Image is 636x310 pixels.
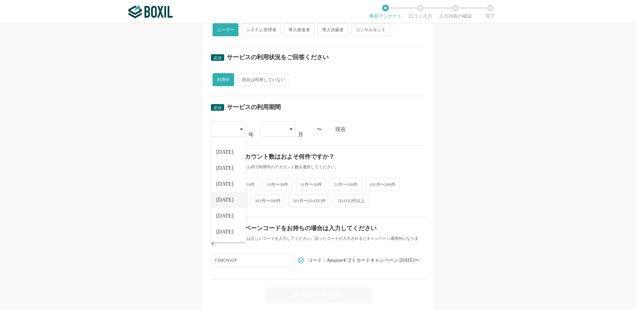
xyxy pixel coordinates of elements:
[288,194,330,207] span: 501件〜[DATE]件
[128,5,173,18] img: ボクシルSaaS_ロゴ
[262,178,293,191] span: 11件〜30件
[438,5,473,19] li: 入力内容の確認
[216,165,234,171] span: [DATE]
[216,229,234,234] span: [DATE]
[216,213,234,219] span: [DATE]
[351,23,390,36] span: コンサルタント
[473,5,508,19] li: 完了
[227,225,377,231] div: キャンペーンコードをお持ちの場合は入力してください
[213,73,234,86] span: 利用中
[284,23,314,36] span: 導入推進者
[211,164,425,170] div: ・社内もしくはチーム内で利用中のアカウント数を選択してください。
[227,54,329,60] div: サービスの利用状況をご回答ください
[213,23,238,36] span: ユーザー
[227,154,335,160] div: 利用アカウント数はおよそ何件ですか？
[308,258,419,263] span: コード：Amazonギフトカードキャンペーン [DATE]〜
[296,178,326,191] span: 31件〜50件
[216,197,234,203] span: [DATE]
[335,127,425,132] div: 現在
[368,5,403,19] li: 事前アンケート
[216,149,234,155] span: [DATE]
[334,194,369,207] span: [DATE]件以上
[330,178,362,191] span: 51件〜100件
[318,23,348,36] span: 導入決裁者
[298,132,303,137] div: 月
[211,236,425,247] div: キャンペーンコードは正しいコードを入力してください。誤ったコードが入力されるとキャンペーン適用外になります。
[365,178,400,191] span: 101件〜200件
[214,56,222,60] span: 必須
[403,5,438,19] li: 口コミ入力
[250,194,285,207] span: 301件〜500件
[317,127,322,132] div: 〜
[242,23,281,36] span: システム管理者
[227,104,281,110] div: サービスの利用期間
[238,73,289,86] span: 現在は利用していない
[214,105,222,110] span: 必須
[216,181,234,187] span: [DATE]
[248,132,254,137] div: 年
